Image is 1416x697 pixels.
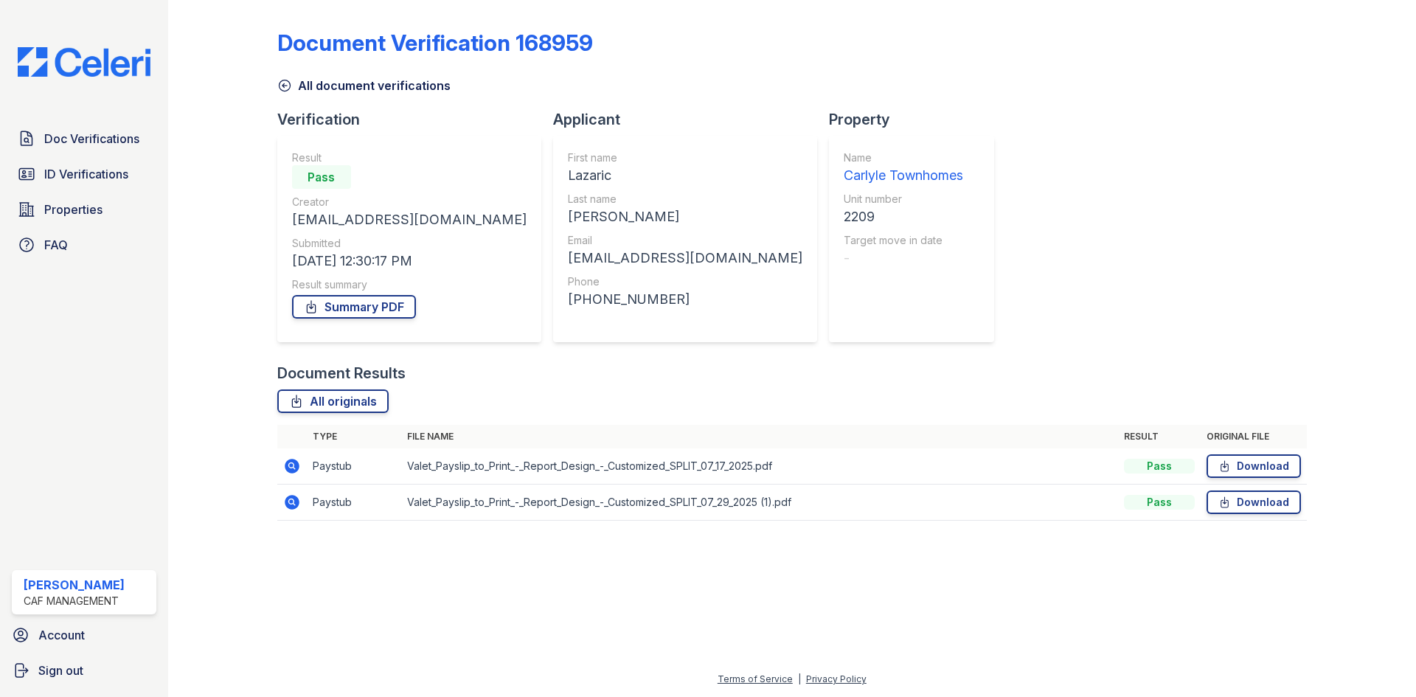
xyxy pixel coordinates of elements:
a: Privacy Policy [806,673,867,684]
span: Properties [44,201,103,218]
div: CAF Management [24,594,125,608]
span: ID Verifications [44,165,128,183]
a: Account [6,620,162,650]
td: Valet_Payslip_to_Print_-_Report_Design_-_Customized_SPLIT_07_29_2025 (1).pdf [401,485,1118,521]
a: Sign out [6,656,162,685]
a: All originals [277,389,389,413]
div: Name [844,150,963,165]
div: Document Results [277,363,406,384]
a: Doc Verifications [12,124,156,153]
div: [EMAIL_ADDRESS][DOMAIN_NAME] [568,248,802,268]
div: Pass [1124,495,1195,510]
img: CE_Logo_Blue-a8612792a0a2168367f1c8372b55b34899dd931a85d93a1a3d3e32e68fde9ad4.png [6,47,162,77]
div: - [844,248,963,268]
div: [PERSON_NAME] [568,207,802,227]
td: Valet_Payslip_to_Print_-_Report_Design_-_Customized_SPLIT_07_17_2025.pdf [401,448,1118,485]
a: Download [1207,454,1301,478]
iframe: chat widget [1354,638,1401,682]
div: Verification [277,109,553,130]
div: Carlyle Townhomes [844,165,963,186]
div: [PERSON_NAME] [24,576,125,594]
a: Name Carlyle Townhomes [844,150,963,186]
span: Sign out [38,662,83,679]
span: FAQ [44,236,68,254]
div: Lazaric [568,165,802,186]
a: ID Verifications [12,159,156,189]
span: Account [38,626,85,644]
th: Result [1118,425,1201,448]
a: Download [1207,490,1301,514]
a: Summary PDF [292,295,416,319]
a: FAQ [12,230,156,260]
div: Applicant [553,109,829,130]
th: Original file [1201,425,1307,448]
div: Pass [292,165,351,189]
div: | [798,673,801,684]
div: Last name [568,192,802,207]
div: [PHONE_NUMBER] [568,289,802,310]
a: Properties [12,195,156,224]
div: Phone [568,274,802,289]
div: [EMAIL_ADDRESS][DOMAIN_NAME] [292,209,527,230]
div: Result summary [292,277,527,292]
div: Email [568,233,802,248]
div: 2209 [844,207,963,227]
div: Document Verification 168959 [277,30,593,56]
a: Terms of Service [718,673,793,684]
div: Property [829,109,1006,130]
td: Paystub [307,485,401,521]
span: Doc Verifications [44,130,139,148]
div: Target move in date [844,233,963,248]
th: File name [401,425,1118,448]
th: Type [307,425,401,448]
td: Paystub [307,448,401,485]
div: Pass [1124,459,1195,474]
div: [DATE] 12:30:17 PM [292,251,527,271]
div: Submitted [292,236,527,251]
div: Unit number [844,192,963,207]
a: All document verifications [277,77,451,94]
div: First name [568,150,802,165]
div: Result [292,150,527,165]
div: Creator [292,195,527,209]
